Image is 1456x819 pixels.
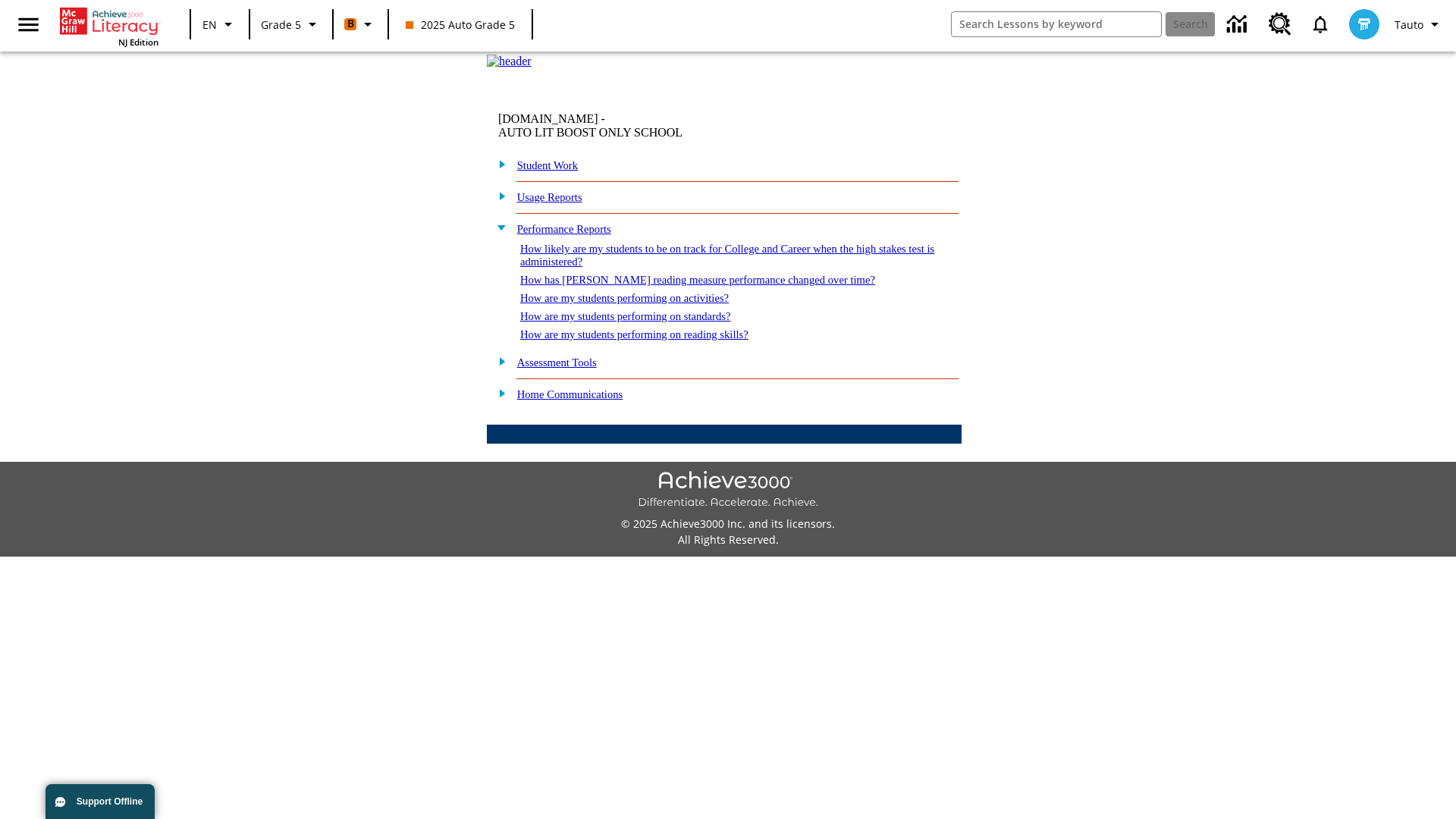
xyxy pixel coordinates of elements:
span: 2025 Auto Grade 5 [406,17,515,33]
span: EN [202,17,217,33]
a: Notifications [1301,5,1340,44]
img: plus.gif [491,354,507,368]
a: How are my students performing on standards? [520,310,731,322]
span: Grade 5 [261,17,301,33]
button: Open side menu [6,2,51,47]
a: How has [PERSON_NAME] reading measure performance changed over time? [520,274,875,286]
span: B [347,14,354,33]
a: How are my students performing on activities? [520,292,729,304]
img: plus.gif [491,157,507,171]
span: NJ Edition [118,36,158,48]
img: header [487,55,532,68]
a: Assessment Tools [517,356,597,369]
img: Achieve3000 Differentiate Accelerate Achieve [638,471,818,510]
td: [DOMAIN_NAME] - [498,112,777,140]
img: plus.gif [491,386,507,400]
button: Boost Class color is orange. Change class color [338,11,383,38]
a: Resource Center, Will open in new tab [1260,4,1301,45]
button: Language: EN, Select a language [196,11,244,38]
button: Grade: Grade 5, Select a grade [255,11,328,38]
a: Home Communications [517,388,623,400]
a: Student Work [517,159,578,171]
a: Data Center [1218,4,1260,45]
nobr: AUTO LIT BOOST ONLY SCHOOL [498,126,682,139]
input: search field [952,12,1161,36]
a: Performance Reports [517,223,611,235]
img: minus.gif [491,221,507,234]
div: Home [60,5,158,48]
span: Support Offline [77,796,143,807]
a: How likely are my students to be on track for College and Career when the high stakes test is adm... [520,243,934,268]
a: How are my students performing on reading skills? [520,328,748,340]
button: Select a new avatar [1340,5,1389,44]
button: Support Offline [45,784,155,819]
img: plus.gif [491,189,507,202]
button: Profile/Settings [1389,11,1450,38]
a: Usage Reports [517,191,582,203]
img: avatar image [1349,9,1379,39]
span: Tauto [1395,17,1423,33]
